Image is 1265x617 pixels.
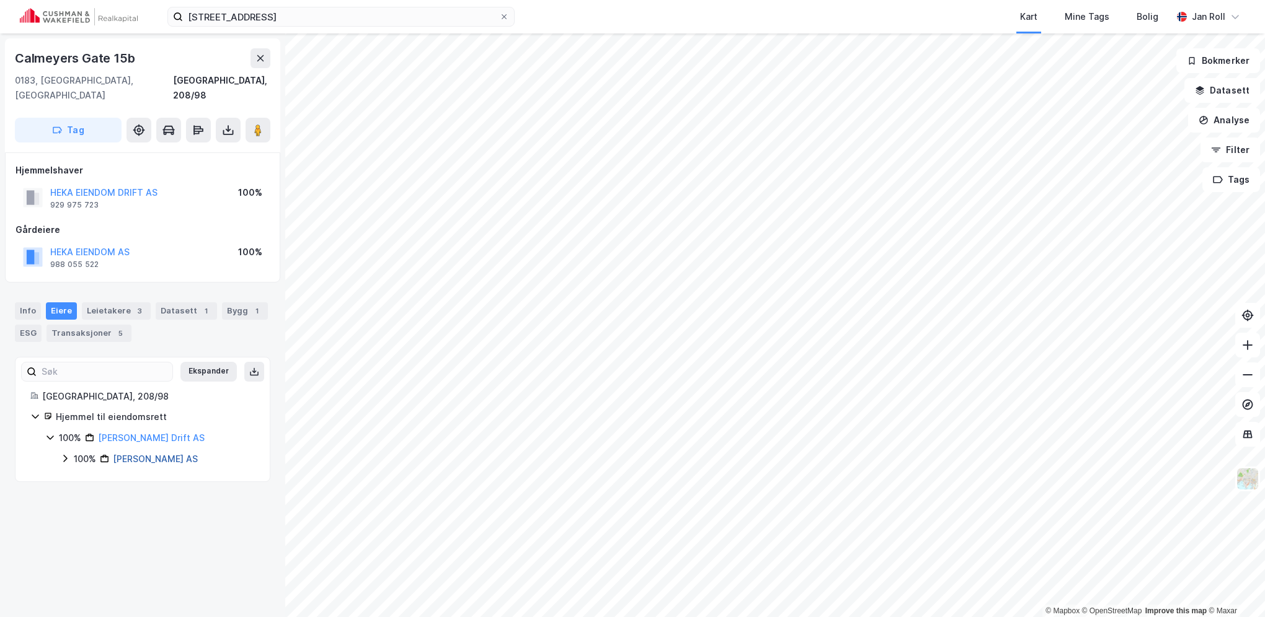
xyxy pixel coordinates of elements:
button: Ekspander [180,362,237,382]
div: Calmeyers Gate 15b [15,48,137,68]
div: Mine Tags [1065,9,1109,24]
button: Filter [1201,138,1260,162]
a: Mapbox [1045,606,1080,615]
div: 100% [238,185,262,200]
iframe: Chat Widget [1203,558,1265,617]
input: Søk på adresse, matrikkel, gårdeiere, leietakere eller personer [183,7,499,26]
button: Datasett [1184,78,1260,103]
a: [PERSON_NAME] Drift AS [98,432,205,443]
button: Tags [1202,167,1260,192]
div: Eiere [46,302,77,320]
div: [GEOGRAPHIC_DATA], 208/98 [42,389,255,404]
div: 100% [59,431,81,445]
div: Jan Roll [1192,9,1225,24]
img: Z [1236,467,1259,491]
div: 100% [74,452,96,466]
div: 100% [238,245,262,260]
div: Transaksjoner [47,325,131,342]
div: Info [15,302,41,320]
div: Bolig [1137,9,1158,24]
div: Leietakere [82,302,151,320]
div: Hjemmelshaver [16,163,270,178]
button: Analyse [1188,108,1260,133]
div: Bygg [222,302,268,320]
div: 988 055 522 [50,260,99,269]
button: Tag [15,118,122,142]
div: 1 [200,305,212,317]
a: Improve this map [1145,606,1207,615]
div: Datasett [156,302,217,320]
div: Hjemmel til eiendomsrett [56,409,255,424]
button: Bokmerker [1176,48,1260,73]
div: Kart [1020,9,1037,24]
div: Kontrollprogram for chat [1203,558,1265,617]
div: 5 [114,327,126,339]
a: OpenStreetMap [1082,606,1142,615]
div: 3 [133,305,146,317]
div: ESG [15,325,42,342]
input: Søk [37,362,172,381]
a: [PERSON_NAME] AS [113,453,198,464]
div: Gårdeiere [16,222,270,237]
img: cushman-wakefield-realkapital-logo.202ea83816669bd177139c58696a8fa1.svg [20,8,138,25]
div: 1 [251,305,263,317]
div: [GEOGRAPHIC_DATA], 208/98 [173,73,270,103]
div: 0183, [GEOGRAPHIC_DATA], [GEOGRAPHIC_DATA] [15,73,173,103]
div: 929 975 723 [50,200,99,210]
